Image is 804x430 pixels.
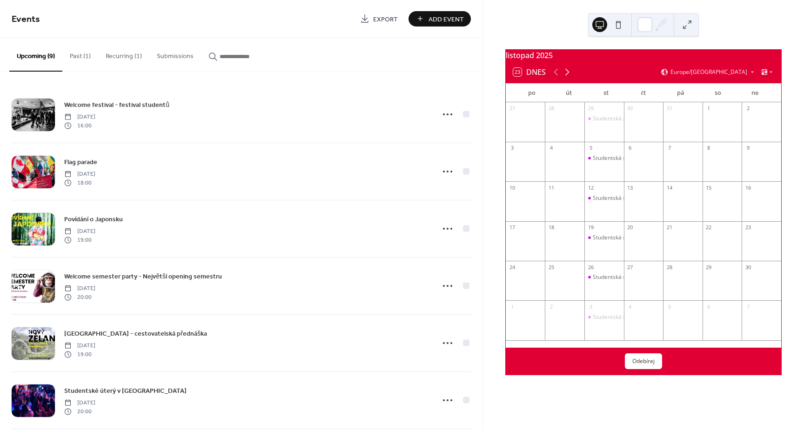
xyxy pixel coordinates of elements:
[593,194,702,202] div: Studentská středa v [GEOGRAPHIC_DATA]
[64,350,95,358] span: 19:00
[666,105,673,112] div: 31
[627,224,634,231] div: 20
[666,145,673,152] div: 7
[705,184,712,191] div: 15
[64,328,207,339] a: [GEOGRAPHIC_DATA] - cestovatelská přednáška
[149,38,201,71] button: Submissions
[666,264,673,271] div: 28
[744,264,751,271] div: 30
[625,84,662,102] div: čt
[584,154,624,162] div: Studentská středa v Zebře
[705,264,712,271] div: 29
[705,145,712,152] div: 8
[550,84,588,102] div: út
[64,215,123,225] span: Povídání o Japonsku
[64,342,95,350] span: [DATE]
[593,273,702,281] div: Studentská středa v [GEOGRAPHIC_DATA]
[62,38,98,71] button: Past (1)
[593,154,702,162] div: Studentská středa v [GEOGRAPHIC_DATA]
[666,303,673,310] div: 5
[64,293,95,301] span: 20:00
[548,224,555,231] div: 18
[506,50,781,61] div: listopad 2025
[64,272,222,282] span: Welcome semester party - Největší opening semestru
[548,145,555,152] div: 4
[64,121,95,130] span: 16:00
[64,227,95,236] span: [DATE]
[64,385,187,396] a: Studentské úterý v [GEOGRAPHIC_DATA]
[587,224,594,231] div: 19
[627,184,634,191] div: 13
[584,273,624,281] div: Studentská středa v Zebře
[548,184,555,191] div: 11
[625,353,662,369] button: Odebírej
[587,145,594,152] div: 5
[593,313,702,321] div: Studentská středa v [GEOGRAPHIC_DATA]
[587,264,594,271] div: 26
[429,14,464,24] span: Add Event
[705,303,712,310] div: 6
[373,14,398,24] span: Export
[627,145,634,152] div: 6
[593,234,702,242] div: Studentská středa v [GEOGRAPHIC_DATA]
[584,194,624,202] div: Studentská středa v Zebře
[509,184,516,191] div: 10
[64,158,97,167] span: Flag parade
[64,407,95,416] span: 20:00
[64,113,95,121] span: [DATE]
[584,313,624,321] div: Studentská středa v Zebře
[64,271,222,282] a: Welcome semester party - Největší opening semestru
[666,184,673,191] div: 14
[64,386,187,396] span: Studentské úterý v [GEOGRAPHIC_DATA]
[670,69,747,75] span: Europe/[GEOGRAPHIC_DATA]
[513,84,550,102] div: po
[64,236,95,244] span: 19:00
[64,284,95,293] span: [DATE]
[699,84,737,102] div: so
[509,224,516,231] div: 17
[737,84,774,102] div: ne
[744,105,751,112] div: 2
[64,99,169,110] a: Welcome festival - festival studentů
[627,105,634,112] div: 30
[627,264,634,271] div: 27
[64,170,95,179] span: [DATE]
[64,214,123,225] a: Povídání o Japonsku
[12,10,40,28] span: Events
[509,145,516,152] div: 3
[662,84,699,102] div: pá
[593,115,702,123] div: Studentská středa v [GEOGRAPHIC_DATA]
[548,264,555,271] div: 25
[64,100,169,110] span: Welcome festival - festival studentů
[744,224,751,231] div: 23
[705,105,712,112] div: 1
[587,303,594,310] div: 3
[64,157,97,167] a: Flag parade
[744,184,751,191] div: 16
[584,115,624,123] div: Studentská středa v Zebře
[548,303,555,310] div: 2
[666,224,673,231] div: 21
[509,303,516,310] div: 1
[744,145,751,152] div: 9
[588,84,625,102] div: st
[584,234,624,242] div: Studentská středa v Zebře
[587,105,594,112] div: 29
[627,303,634,310] div: 4
[9,38,62,72] button: Upcoming (9)
[548,105,555,112] div: 28
[64,179,95,187] span: 18:00
[509,105,516,112] div: 27
[98,38,149,71] button: Recurring (1)
[64,399,95,407] span: [DATE]
[353,11,405,26] a: Export
[744,303,751,310] div: 7
[509,264,516,271] div: 24
[705,224,712,231] div: 22
[587,184,594,191] div: 12
[64,329,207,339] span: [GEOGRAPHIC_DATA] - cestovatelská přednáška
[510,66,549,79] button: 23Dnes
[409,11,471,26] button: Add Event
